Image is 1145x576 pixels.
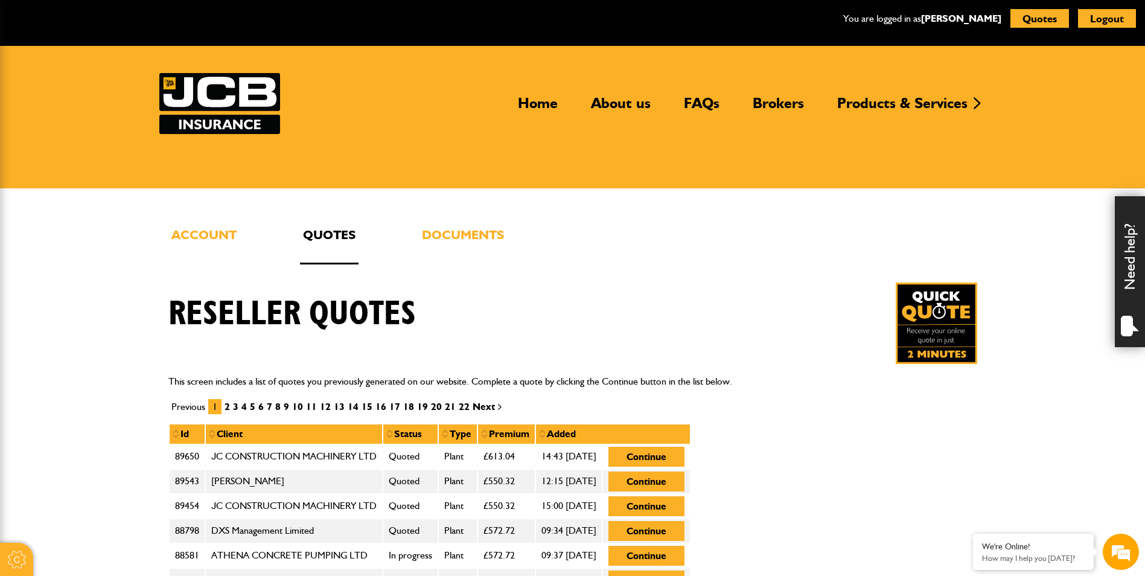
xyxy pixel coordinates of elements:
td: 89650 [169,444,205,469]
td: Plant [438,494,477,519]
td: JC CONSTRUCTION MACHINERY LTD [205,444,383,469]
td: £550.32 [477,469,535,494]
td: Quoted [383,519,438,543]
td: 14:43 [DATE] [535,444,602,469]
p: This screen includes a list of quotes you previously generated on our website. Complete a quote b... [168,374,977,389]
td: 88798 [169,519,205,543]
td: Plant [438,444,477,469]
a: Home [509,94,567,122]
a: Last page [498,404,508,410]
th: Status [383,424,438,444]
button: Continue [608,546,684,566]
a: FAQs [675,94,729,122]
li: Previous [171,399,205,415]
td: DXS Management Limited [205,519,383,543]
td: Quoted [383,444,438,469]
a: Documents [419,225,507,264]
a: 8 [275,401,281,412]
a: 4 [241,401,247,412]
td: 15:00 [DATE] [535,494,602,519]
a: 14 [348,401,359,412]
a: 21 [445,401,456,412]
td: £572.72 [477,543,535,568]
button: Logout [1078,9,1136,28]
button: Continue [608,496,684,516]
th: Premium [477,424,535,444]
td: 12:15 [DATE] [535,469,602,494]
a: 13 [334,401,345,412]
td: JC CONSTRUCTION MACHINERY LTD [205,494,383,519]
td: In progress [383,543,438,568]
th: Type [438,424,477,444]
a: Quotes [300,225,359,264]
td: £572.72 [477,519,535,543]
td: 89543 [169,469,205,494]
td: £550.32 [477,494,535,519]
th: Client [205,424,383,444]
td: Plant [438,519,477,543]
a: Account [168,225,240,264]
td: Plant [438,543,477,568]
button: Continue [608,472,684,491]
p: You are logged in as [843,11,1001,27]
td: 88581 [169,543,205,568]
h1: Reseller quotes [168,294,416,334]
td: 89454 [169,494,205,519]
a: [PERSON_NAME] [921,13,1001,24]
span: 1 [208,399,222,415]
div: We're Online! [982,542,1085,552]
a: 6 [258,401,264,412]
a: 17 [389,401,400,412]
a: Products & Services [828,94,977,122]
td: £613.04 [477,444,535,469]
a: Get your insurance quote in just 2-minutes [896,283,977,364]
div: Need help? [1115,196,1145,347]
img: JCB Insurance Services logo [159,73,280,134]
a: About us [582,94,660,122]
a: 9 [284,401,289,412]
button: Quotes [1010,9,1069,28]
a: 2 [225,401,230,412]
a: Brokers [744,94,813,122]
a: 7 [267,401,272,412]
td: 09:34 [DATE] [535,519,602,543]
a: 18 [403,401,414,412]
td: 09:37 [DATE] [535,543,602,568]
a: 20 [431,401,442,412]
a: 15 [362,401,372,412]
td: ATHENA CONCRETE PUMPING LTD [205,543,383,568]
td: [PERSON_NAME] [205,469,383,494]
a: Next [473,401,495,412]
a: 11 [306,401,317,412]
a: 3 [233,401,238,412]
th: Id [169,424,205,444]
a: 22 [459,401,470,412]
td: Quoted [383,494,438,519]
a: 16 [375,401,386,412]
a: 10 [292,401,303,412]
a: 19 [417,401,428,412]
button: Continue [608,521,684,541]
th: Added [535,424,691,444]
a: JCB Insurance Services [159,73,280,134]
td: Quoted [383,469,438,494]
td: Plant [438,469,477,494]
img: Quick Quote [896,283,977,364]
button: Continue [608,447,684,467]
a: 5 [250,401,255,412]
p: How may I help you today? [982,554,1085,563]
a: 12 [320,401,331,412]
